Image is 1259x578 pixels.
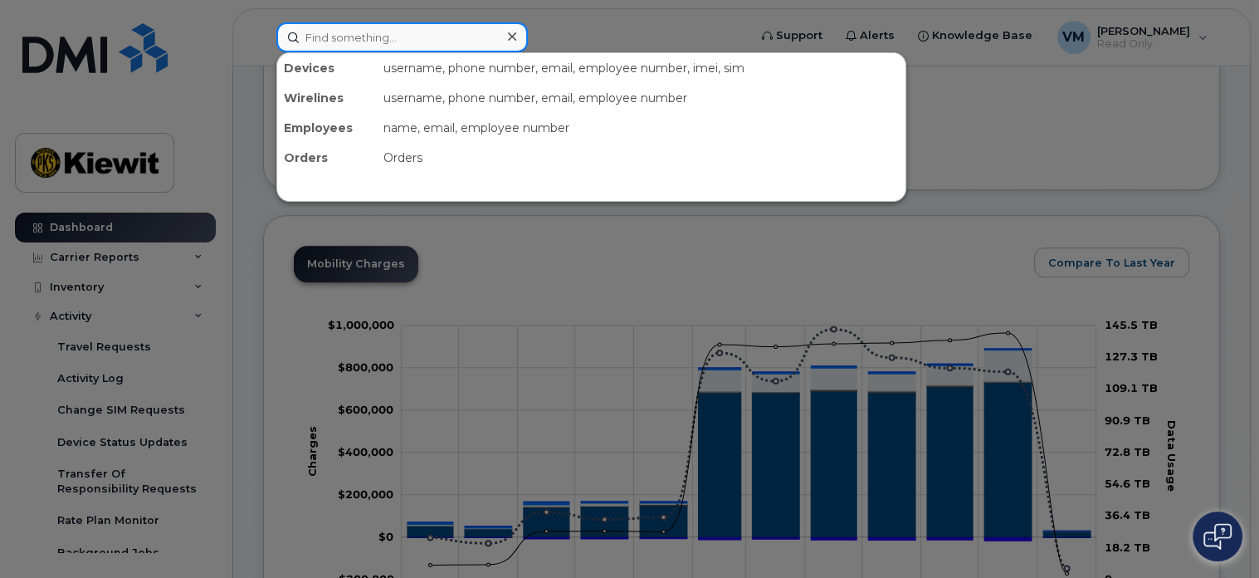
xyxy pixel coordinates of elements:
[277,143,377,173] div: Orders
[277,83,377,113] div: Wirelines
[377,143,905,173] div: Orders
[1203,523,1232,550] img: Open chat
[377,113,905,143] div: name, email, employee number
[377,83,905,113] div: username, phone number, email, employee number
[277,113,377,143] div: Employees
[277,53,377,83] div: Devices
[276,22,528,52] input: Find something...
[377,53,905,83] div: username, phone number, email, employee number, imei, sim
